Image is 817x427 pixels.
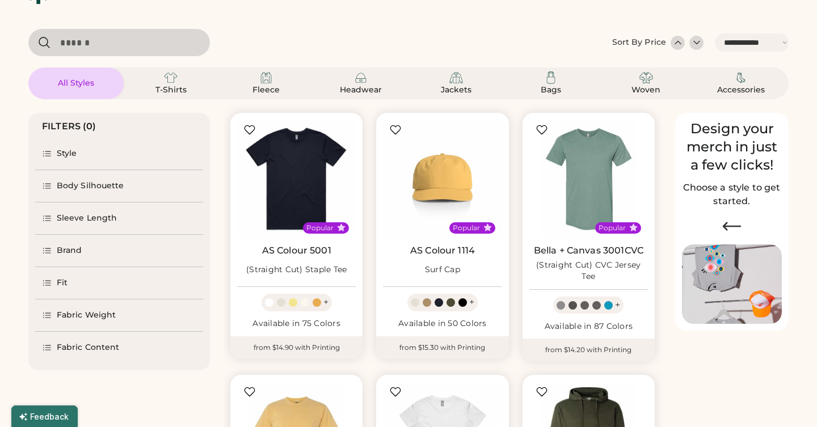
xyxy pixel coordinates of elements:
[57,148,77,159] div: Style
[639,71,653,84] img: Woven Icon
[337,223,346,232] button: Popular Style
[599,223,626,232] div: Popular
[523,339,655,361] div: from $14.20 with Printing
[237,120,356,238] img: AS Colour 5001 (Straight Cut) Staple Tee
[145,84,196,96] div: T-Shirts
[615,299,620,311] div: +
[525,84,576,96] div: Bags
[682,181,782,208] h2: Choose a style to get started.
[534,245,643,256] a: Bella + Canvas 3001CVC
[57,245,82,256] div: Brand
[529,120,648,238] img: BELLA + CANVAS 3001CVC (Straight Cut) CVC Jersey Tee
[529,260,648,282] div: (Straight Cut) CVC Jersey Tee
[453,223,480,232] div: Popular
[469,296,474,308] div: +
[383,318,502,329] div: Available in 50 Colors
[262,245,331,256] a: AS Colour 5001
[237,318,356,329] div: Available in 75 Colors
[323,296,329,308] div: +
[449,71,463,84] img: Jackets Icon
[335,84,386,96] div: Headwear
[57,180,124,192] div: Body Silhouette
[57,277,68,289] div: Fit
[410,245,475,256] a: AS Colour 1114
[50,78,102,89] div: All Styles
[354,71,368,84] img: Headwear Icon
[57,213,117,224] div: Sleeve Length
[715,84,767,96] div: Accessories
[306,223,334,232] div: Popular
[682,244,782,324] img: Image of Lisa Congdon Eye Print on T-Shirt and Hat
[164,71,178,84] img: T-Shirts Icon
[629,223,638,232] button: Popular Style
[612,37,666,48] div: Sort By Price
[529,321,648,332] div: Available in 87 Colors
[241,84,292,96] div: Fleece
[230,336,363,359] div: from $14.90 with Printing
[383,120,502,238] img: AS Colour 1114 Surf Cap
[734,71,748,84] img: Accessories Icon
[259,71,273,84] img: Fleece Icon
[431,84,482,96] div: Jackets
[246,264,347,276] div: (Straight Cut) Staple Tee
[544,71,558,84] img: Bags Icon
[621,84,672,96] div: Woven
[376,336,508,359] div: from $15.30 with Printing
[57,310,116,321] div: Fabric Weight
[57,342,119,353] div: Fabric Content
[425,264,460,276] div: Surf Cap
[483,223,492,232] button: Popular Style
[42,120,96,133] div: FILTERS (0)
[682,120,782,174] div: Design your merch in just a few clicks!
